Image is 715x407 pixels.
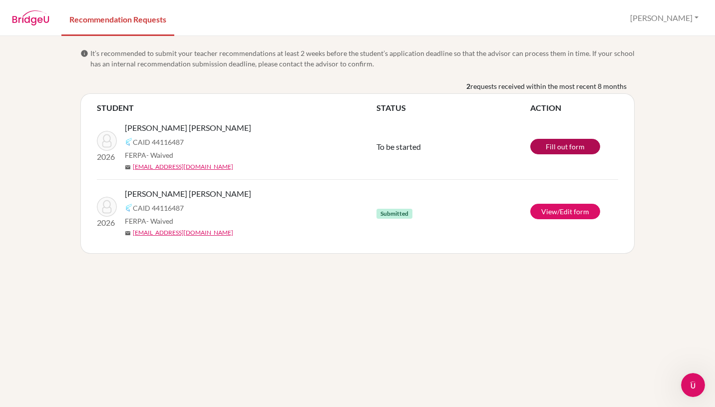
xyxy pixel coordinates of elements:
[376,142,421,151] span: To be started
[125,150,173,160] span: FERPA
[125,188,251,200] span: [PERSON_NAME] [PERSON_NAME]
[376,209,412,219] span: Submitted
[97,197,117,217] img: BRANDEL GARCIA, IVANNA MARIE
[376,102,530,114] th: STATUS
[146,217,173,225] span: - Waived
[530,204,600,219] a: View/Edit form
[61,1,174,36] a: Recommendation Requests
[125,164,131,170] span: mail
[125,204,133,212] img: Common App logo
[626,8,703,27] button: [PERSON_NAME]
[12,10,49,25] img: BridgeU logo
[681,373,705,397] iframe: Intercom live chat
[530,139,600,154] a: Fill out form
[97,217,117,229] p: 2026
[125,230,131,236] span: mail
[80,49,88,57] span: info
[97,151,117,163] p: 2026
[90,48,635,69] span: It’s recommended to submit your teacher recommendations at least 2 weeks before the student’s app...
[133,137,184,147] span: CAID 44116487
[125,138,133,146] img: Common App logo
[133,162,233,171] a: [EMAIL_ADDRESS][DOMAIN_NAME]
[97,102,376,114] th: STUDENT
[125,122,251,134] span: [PERSON_NAME] [PERSON_NAME]
[97,131,117,151] img: BRANDEL GARCIA, IVANNA MARIE
[470,81,627,91] span: requests received within the most recent 8 months
[530,102,618,114] th: ACTION
[133,228,233,237] a: [EMAIL_ADDRESS][DOMAIN_NAME]
[466,81,470,91] b: 2
[133,203,184,213] span: CAID 44116487
[125,216,173,226] span: FERPA
[146,151,173,159] span: - Waived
